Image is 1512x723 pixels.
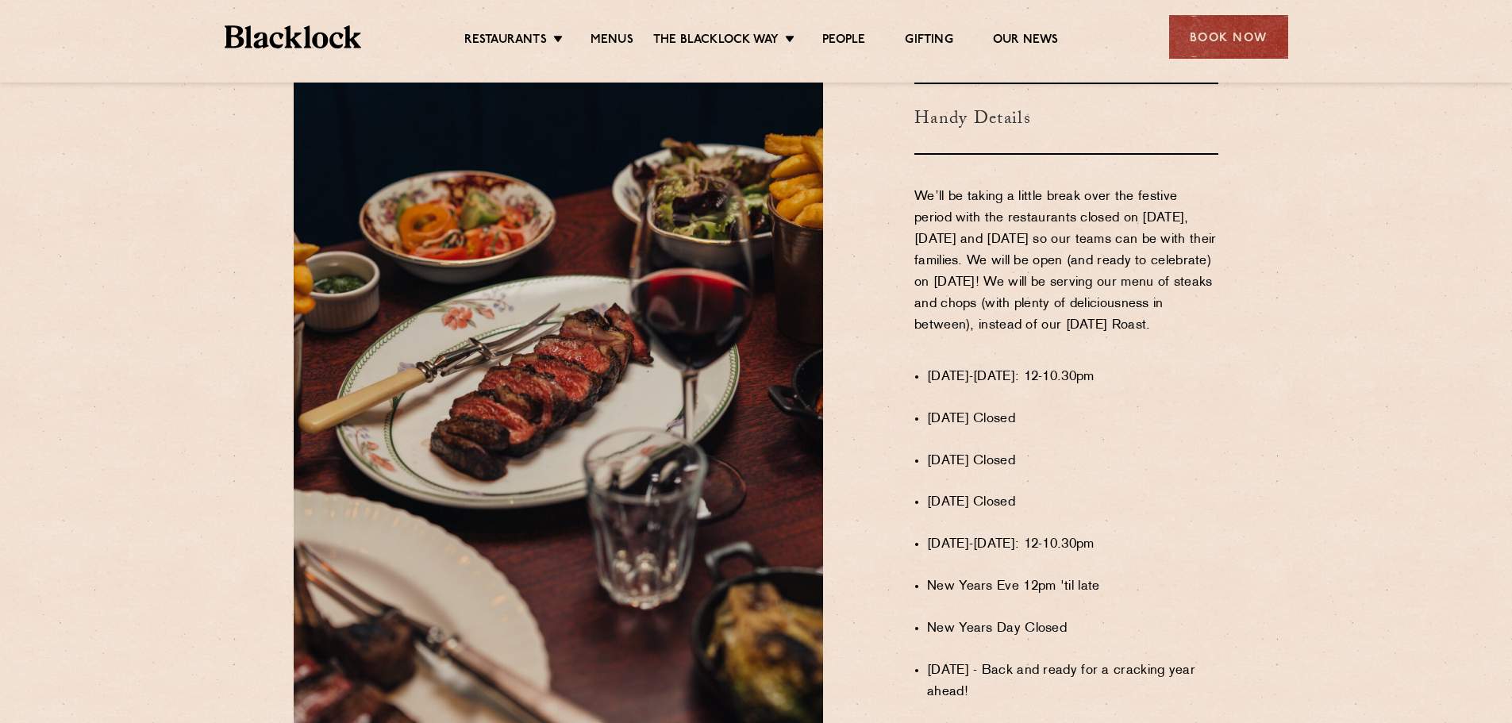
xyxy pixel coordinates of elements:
li: [DATE]-[DATE]: 12-10.30pm [927,534,1218,556]
li: New Years Day Closed [927,618,1218,640]
a: People [822,33,865,50]
p: We’ll be taking a little break over the festive period with the restaurants closed on [DATE], [DA... [914,187,1218,358]
div: Book Now [1169,15,1288,59]
li: [DATE] - Back and ready for a cracking year ahead! [927,660,1218,703]
a: Menus [591,33,633,50]
a: Restaurants [464,33,547,50]
a: Gifting [905,33,952,50]
a: Our News [993,33,1059,50]
a: The Blacklock Way [653,33,779,50]
li: [DATE] Closed [927,451,1218,472]
li: New Years Eve 12pm 'til late [927,576,1218,598]
img: BL_Textured_Logo-footer-cropped.svg [225,25,362,48]
li: [DATE]-[DATE]: 12-10.30pm [927,367,1218,388]
li: [DATE] Closed [927,409,1218,430]
li: [DATE] Closed [927,492,1218,513]
h3: Handy Details [914,83,1218,155]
